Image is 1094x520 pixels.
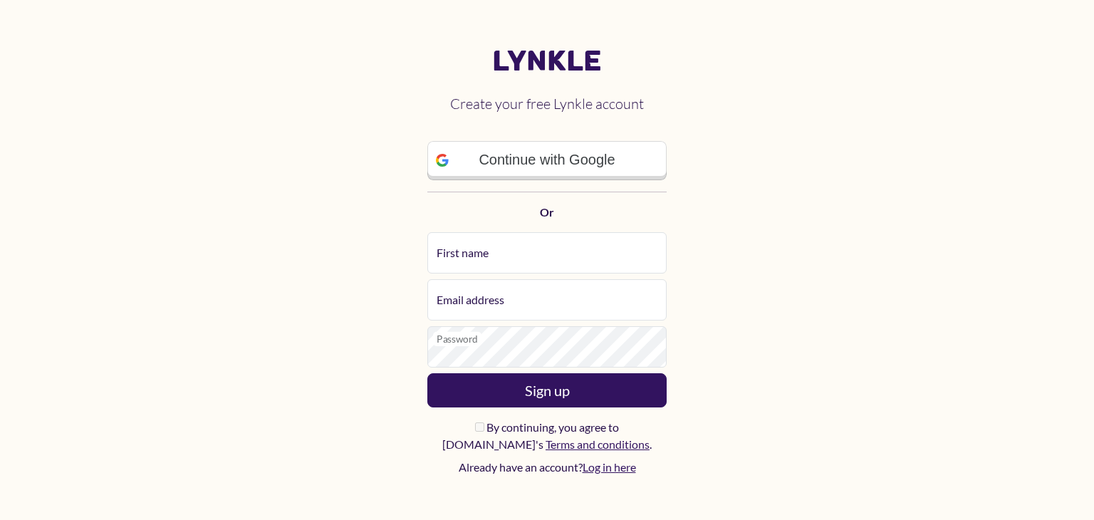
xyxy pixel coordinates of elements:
strong: Or [540,205,554,219]
a: Terms and conditions [546,437,650,451]
input: By continuing, you agree to [DOMAIN_NAME]'s Terms and conditions. [475,422,484,432]
label: By continuing, you agree to [DOMAIN_NAME]'s . [427,419,667,453]
a: Lynkle [427,44,667,78]
h2: Create your free Lynkle account [427,84,667,124]
a: Log in here [583,460,636,474]
button: Sign up [427,373,667,407]
p: Already have an account? [427,459,667,476]
a: Continue with Google [427,141,667,180]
